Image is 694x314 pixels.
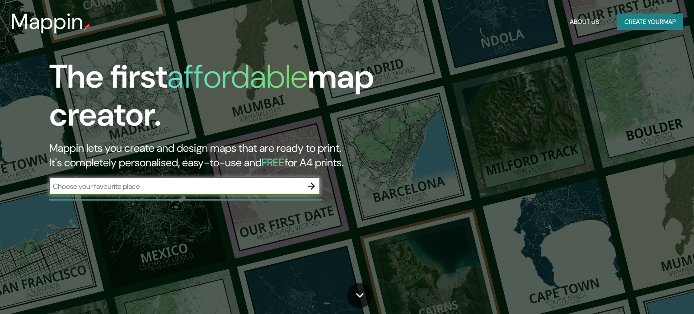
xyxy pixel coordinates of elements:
input: Choose your favourite place [49,181,302,192]
img: mappin-pin [84,23,91,31]
h5: FREE [262,155,285,169]
h3: Mappin [11,9,84,34]
h1: The first map creator. [49,58,396,141]
h2: Mappin lets you create and design maps that are ready to print. It's completely personalised, eas... [49,141,396,170]
button: Create yourmap [617,14,683,30]
h1: affordable [167,56,308,98]
button: About Us [566,14,603,30]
